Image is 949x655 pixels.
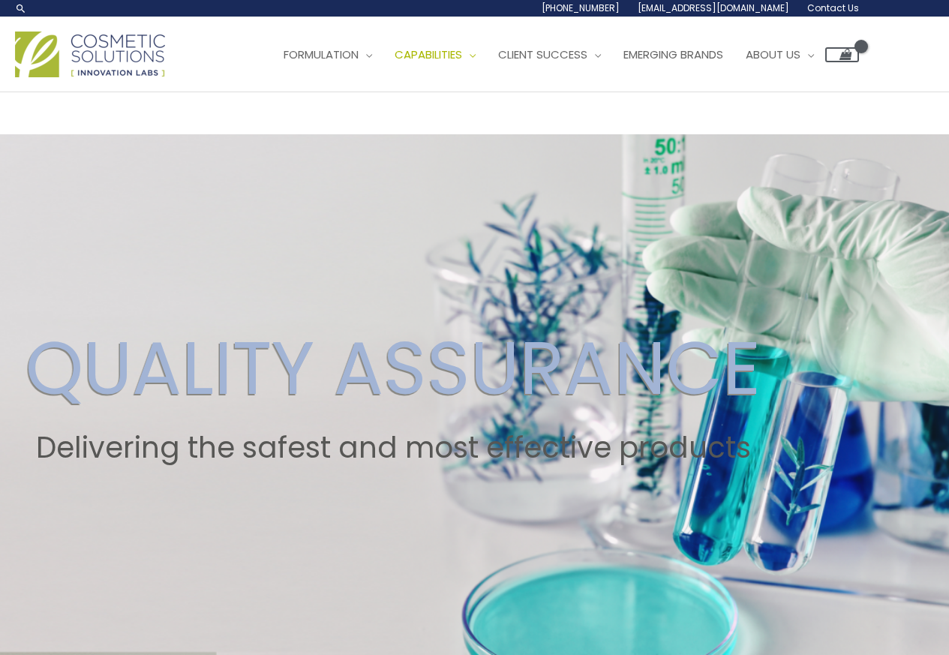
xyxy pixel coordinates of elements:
[623,47,723,62] span: Emerging Brands
[383,32,487,77] a: Capabilities
[15,2,27,14] a: Search icon link
[272,32,383,77] a: Formulation
[746,47,800,62] span: About Us
[487,32,612,77] a: Client Success
[26,431,761,465] h2: Delivering the safest and most effective products
[284,47,359,62] span: Formulation
[612,32,734,77] a: Emerging Brands
[825,47,859,62] a: View Shopping Cart, empty
[261,32,859,77] nav: Site Navigation
[15,32,165,77] img: Cosmetic Solutions Logo
[734,32,825,77] a: About Us
[638,2,789,14] span: [EMAIL_ADDRESS][DOMAIN_NAME]
[542,2,620,14] span: [PHONE_NUMBER]
[26,324,761,413] h2: QUALITY ASSURANCE
[395,47,462,62] span: Capabilities
[807,2,859,14] span: Contact Us
[498,47,587,62] span: Client Success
